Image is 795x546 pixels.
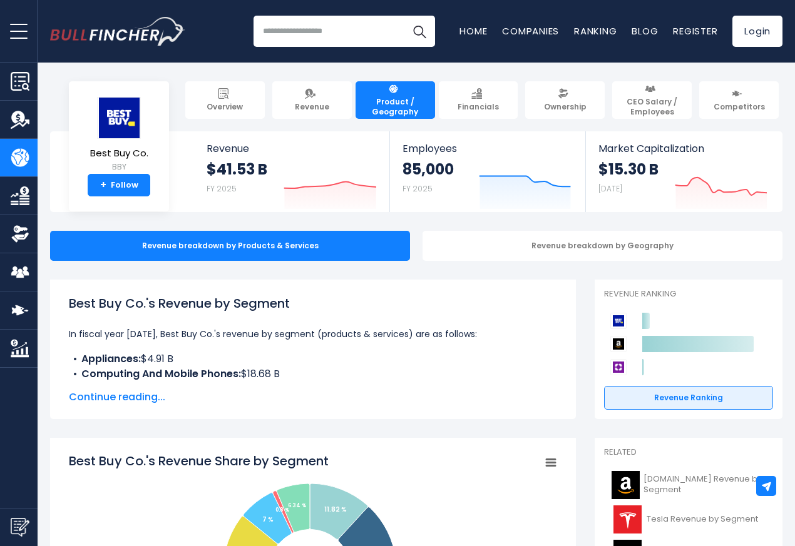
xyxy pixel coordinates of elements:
[288,502,306,509] tspan: 6.34 %
[81,351,141,366] b: Appliances:
[295,102,329,112] span: Revenue
[11,225,29,243] img: Ownership
[262,515,274,524] tspan: 7 %
[69,294,557,313] h1: Best Buy Co.'s Revenue by Segment
[69,326,557,341] p: In fiscal year [DATE], Best Buy Co.'s revenue by segment (products & services) are as follows:
[356,81,435,119] a: Product / Geography
[647,514,758,525] span: Tesla Revenue by Segment
[586,131,781,212] a: Market Capitalization $15.30 B [DATE]
[403,159,454,179] strong: 85,000
[100,179,106,191] strong: +
[272,81,352,119] a: Revenue
[644,474,766,495] span: [DOMAIN_NAME] Revenue by Segment
[88,174,150,196] a: +Follow
[50,231,410,261] div: Revenue breakdown by Products & Services
[423,231,782,261] div: Revenue breakdown by Geography
[404,16,435,47] button: Search
[610,336,627,352] img: Amazon.com competitors logo
[403,183,433,194] small: FY 2025
[502,24,559,38] a: Companies
[90,96,149,174] a: Best Buy Co. BBY
[632,24,658,38] a: Blog
[207,143,377,154] span: Revenue
[81,367,241,381] b: Computing And Mobile Phones:
[185,81,265,119] a: Overview
[194,131,390,212] a: Revenue $41.53 B FY 2025
[69,390,557,405] span: Continue reading...
[612,471,640,499] img: AMZN logo
[604,502,773,537] a: Tesla Revenue by Segment
[69,351,557,367] li: $4.91 B
[525,81,605,119] a: Ownership
[207,159,267,179] strong: $41.53 B
[459,24,487,38] a: Home
[604,289,773,300] p: Revenue Ranking
[403,143,572,154] span: Employees
[324,505,347,514] tspan: 11.82 %
[69,367,557,382] li: $18.68 B
[618,97,686,116] span: CEO Salary / Employees
[604,468,773,502] a: [DOMAIN_NAME] Revenue by Segment
[544,102,587,112] span: Ownership
[732,16,782,47] a: Login
[574,24,617,38] a: Ranking
[604,386,773,410] a: Revenue Ranking
[458,102,499,112] span: Financials
[604,447,773,458] p: Related
[610,313,627,329] img: Best Buy Co. competitors logo
[390,131,585,212] a: Employees 85,000 FY 2025
[673,24,717,38] a: Register
[50,17,185,46] a: Go to homepage
[598,159,659,179] strong: $15.30 B
[598,183,622,194] small: [DATE]
[275,507,289,513] tspan: 0.8 %
[90,148,148,159] span: Best Buy Co.
[207,102,243,112] span: Overview
[50,17,185,46] img: Bullfincher logo
[612,505,643,533] img: TSLA logo
[69,452,329,470] tspan: Best Buy Co.'s Revenue Share by Segment
[90,161,148,173] small: BBY
[714,102,765,112] span: Competitors
[610,359,627,375] img: Wayfair competitors logo
[361,97,429,116] span: Product / Geography
[598,143,769,154] span: Market Capitalization
[612,81,692,119] a: CEO Salary / Employees
[439,81,518,119] a: Financials
[699,81,779,119] a: Competitors
[207,183,237,194] small: FY 2025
